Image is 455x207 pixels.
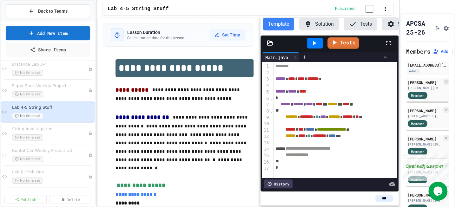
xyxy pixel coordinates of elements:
iframe: chat widget [402,154,449,181]
span: Distance Lab 3-4 [12,62,88,67]
div: [PERSON_NAME] [408,108,442,113]
a: Share Items [6,43,90,56]
div: Unpublished [88,153,93,157]
span: No time set [12,178,43,184]
div: [PERSON_NAME] [408,136,442,142]
div: [PERSON_NAME][EMAIL_ADDRESS][DOMAIN_NAME] [408,86,442,90]
span: String Investigation [12,126,88,132]
span: Back to Teams [38,8,68,15]
button: Add [433,48,448,55]
a: Publish [4,195,47,204]
span: No time set [12,156,43,162]
div: Unpublished [88,131,93,136]
a: Add New Item [6,26,90,40]
span: Piggy Bank Weekly Project [12,83,88,89]
button: Back to Teams [6,4,90,18]
span: Member [411,121,424,126]
h2: Members [406,47,430,56]
span: Lab 8: Pick One [12,170,88,175]
div: [EMAIL_ADDRESS][DOMAIN_NAME] [408,62,447,68]
div: Unpublished [88,67,93,71]
div: [PERSON_NAME][EMAIL_ADDRESS][DOMAIN_NAME] [408,142,442,147]
div: [PERSON_NAME] [408,192,442,198]
span: | [451,48,454,55]
input: publish toggle [358,5,381,13]
a: Delete [49,195,91,204]
span: No time set [12,91,43,97]
span: Member [411,149,424,154]
span: Published [335,6,356,11]
iframe: chat widget [428,182,449,201]
span: No time set [12,134,43,140]
div: [PERSON_NAME] [408,80,442,85]
span: No time set [12,70,43,76]
span: Member [411,93,424,98]
span: No time set [12,113,43,119]
div: [EMAIL_ADDRESS][DOMAIN_NAME] [408,114,442,119]
h1: APCSA 25-26 [406,19,432,36]
div: Content is published and visible to students [335,5,381,13]
span: Lab 4-5 String Stuff [12,105,94,110]
div: Admin [408,68,420,74]
span: Rental Car Weekly Project #2 [12,148,88,153]
span: Lab 4-5 String Stuff [108,5,168,13]
div: Unpublished [88,174,93,179]
button: Click to see fork details [434,24,440,31]
div: Unpublished [88,88,93,93]
div: [PERSON_NAME][EMAIL_ADDRESS][DOMAIN_NAME] [408,198,442,203]
button: Assignment Settings [443,24,449,31]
